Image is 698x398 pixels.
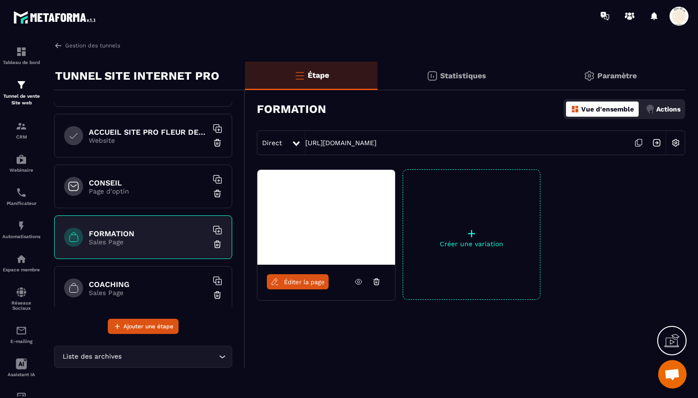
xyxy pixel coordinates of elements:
img: formation [16,120,27,132]
span: Éditer la page [284,278,325,286]
img: dashboard-orange.40269519.svg [571,105,579,113]
img: scheduler [16,187,27,198]
p: Réseaux Sociaux [2,300,40,311]
p: Tunnel de vente Site web [2,93,40,106]
p: Page d'optin [89,187,208,195]
a: formationformationTableau de bord [2,39,40,72]
p: Tableau de bord [2,60,40,65]
h6: COACHING [89,280,208,289]
img: setting-gr.5f69749f.svg [584,70,595,82]
p: Créer une variation [403,240,540,248]
a: automationsautomationsAutomatisations [2,213,40,246]
p: Statistiques [440,71,486,80]
p: Espace membre [2,267,40,272]
p: Planificateur [2,201,40,206]
a: schedulerschedulerPlanificateur [2,180,40,213]
p: Actions [656,105,680,113]
a: Assistant IA [2,351,40,384]
p: Étape [308,71,329,80]
img: stats.20deebd0.svg [426,70,438,82]
p: CRM [2,134,40,139]
img: automations [16,253,27,265]
img: logo [13,9,99,26]
img: automations [16,154,27,165]
p: Vue d'ensemble [581,105,634,113]
p: E-mailing [2,339,40,344]
img: email [16,325,27,336]
p: Webinaire [2,167,40,173]
img: automations [16,220,27,231]
input: Search for option [123,352,217,362]
a: Éditer la page [267,274,329,289]
p: Website [89,137,208,144]
a: social-networksocial-networkRéseaux Sociaux [2,279,40,318]
a: formationformationCRM [2,113,40,147]
button: Ajouter une étape [108,319,179,334]
img: formation [16,46,27,57]
img: setting-w.858f3a88.svg [667,134,685,152]
p: Automatisations [2,234,40,239]
p: TUNNEL SITE INTERNET PRO [55,66,219,85]
img: social-network [16,287,27,298]
p: Assistant IA [2,372,40,377]
p: + [403,227,540,240]
a: Gestion des tunnels [54,41,120,50]
a: [URL][DOMAIN_NAME] [305,139,377,147]
img: actions.d6e523a2.png [646,105,654,113]
img: bars-o.4a397970.svg [294,70,305,81]
p: Sales Page [89,238,208,246]
h6: ACCUEIL SITE PRO FLEUR DE VIE [89,128,208,137]
img: formation [16,79,27,91]
span: Direct [262,139,282,147]
img: arrow [54,41,63,50]
img: arrow-next.bcc2205e.svg [648,134,666,152]
h6: FORMATION [89,229,208,238]
h3: FORMATION [257,102,326,116]
a: emailemailE-mailing [2,318,40,351]
a: automationsautomationsWebinaire [2,147,40,180]
p: Sales Page [89,289,208,296]
a: automationsautomationsEspace membre [2,246,40,279]
img: image [257,170,287,179]
a: formationformationTunnel de vente Site web [2,72,40,113]
img: trash [213,138,222,148]
img: trash [213,189,222,198]
img: trash [213,290,222,300]
span: Ajouter une étape [123,322,173,331]
img: trash [213,240,222,249]
span: Liste des archives [60,352,123,362]
div: Search for option [54,346,232,368]
p: Paramètre [597,71,637,80]
div: Ouvrir le chat [658,360,687,389]
h6: CONSEIL [89,178,208,187]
